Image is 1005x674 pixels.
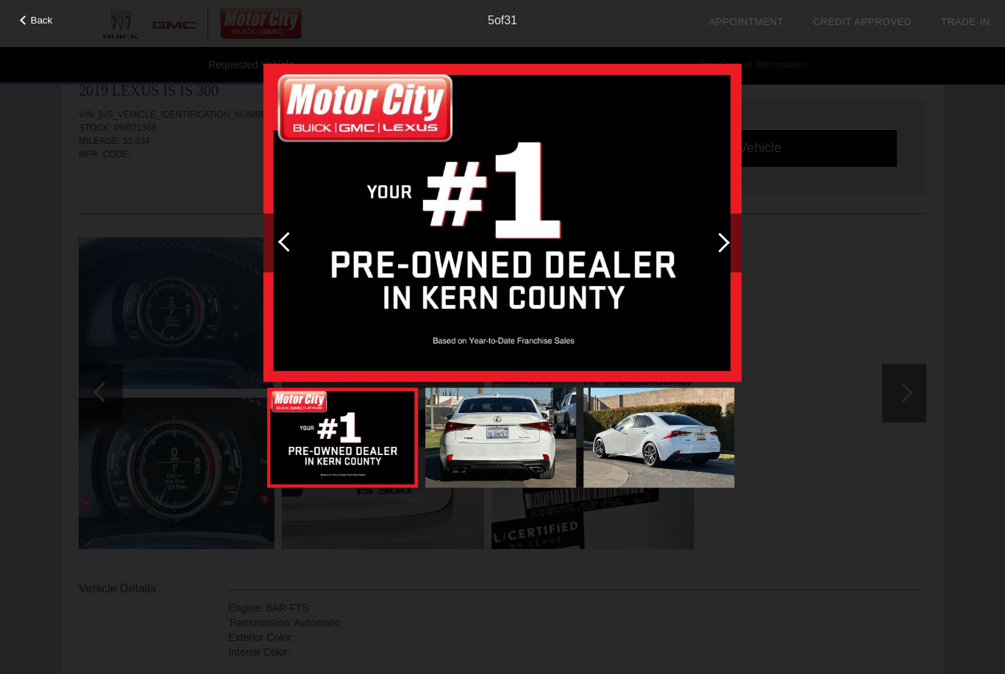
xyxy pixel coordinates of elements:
[267,387,418,488] img: 5626854f0590eb22e2a69944b523ec5cx.jpg
[813,16,912,27] a: Credit Approved
[263,63,742,381] img: 5626854f0590eb22e2a69944b523ec5cx.jpg
[425,387,576,488] img: 7ca1722e7f654720290a34368f92a108x.jpg
[709,16,784,27] a: Appointment
[31,15,53,26] span: Back
[488,14,494,26] span: 5
[504,14,517,26] span: 31
[583,387,734,488] img: 4047d8d9f08bd696957dbeb232487b02x.jpg
[941,16,990,27] a: Trade-In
